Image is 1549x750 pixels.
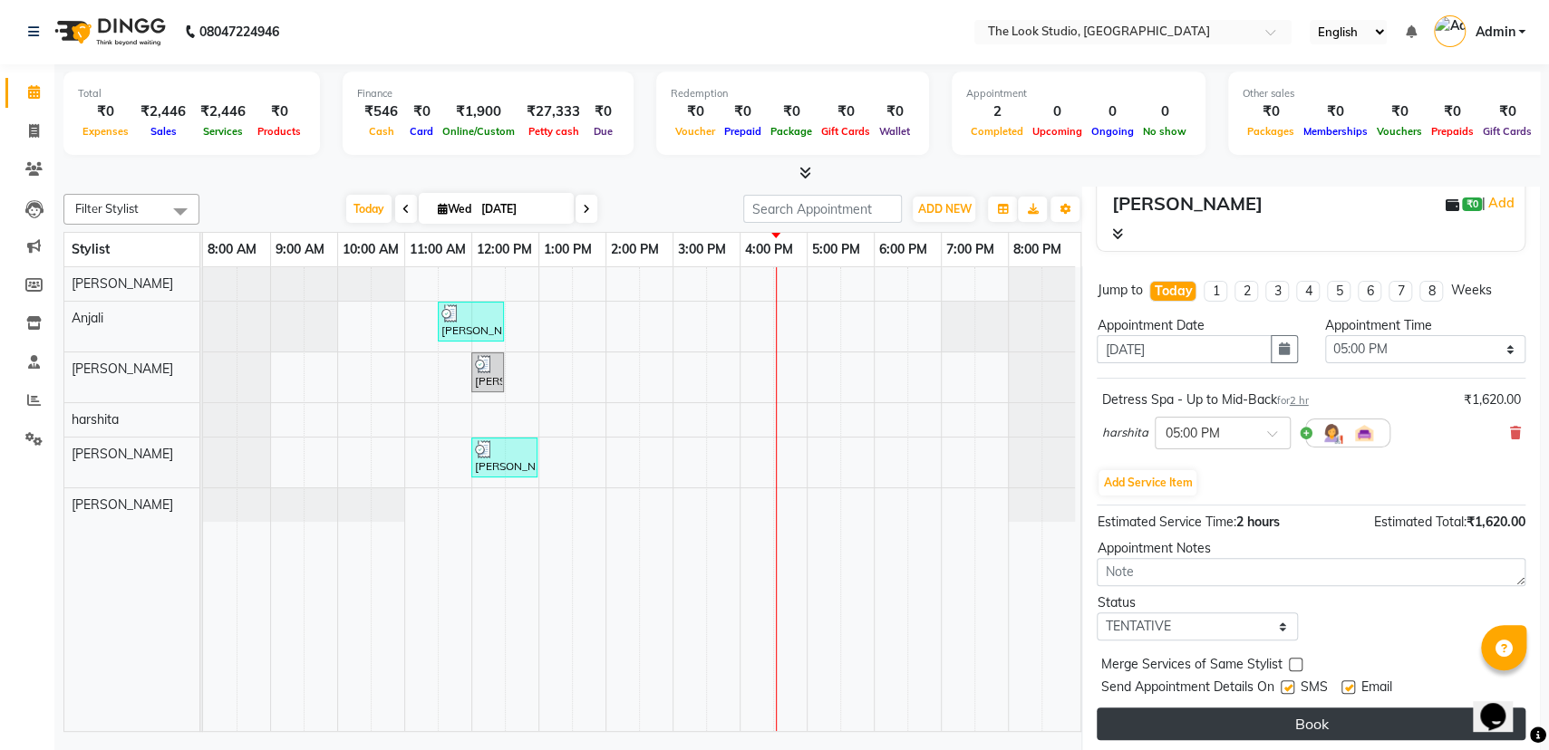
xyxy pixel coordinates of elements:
[1374,514,1467,530] span: Estimated Total:
[875,236,932,263] a: 6:00 PM
[1097,593,1297,612] div: Status
[1243,86,1536,101] div: Other sales
[405,125,438,138] span: Card
[1100,655,1282,678] span: Merge Services of Same Stylist
[1101,424,1147,442] span: harshita
[1235,514,1279,530] span: 2 hours
[875,125,915,138] span: Wallet
[1028,101,1087,122] div: 0
[72,241,110,257] span: Stylist
[78,125,133,138] span: Expenses
[203,236,261,263] a: 8:00 AM
[1478,101,1536,122] div: ₹0
[1028,125,1087,138] span: Upcoming
[1467,514,1525,530] span: ₹1,620.00
[1138,125,1191,138] span: No show
[72,275,173,292] span: [PERSON_NAME]
[817,101,875,122] div: ₹0
[346,195,392,223] span: Today
[199,6,279,57] b: 08047224946
[1154,282,1192,301] div: Today
[1464,390,1521,409] div: ₹1,620.00
[1243,101,1299,122] div: ₹0
[1482,192,1517,214] span: |
[72,446,173,462] span: [PERSON_NAME]
[1087,101,1138,122] div: 0
[1427,125,1478,138] span: Prepaids
[72,361,173,377] span: [PERSON_NAME]
[1097,539,1525,558] div: Appointment Notes
[808,236,865,263] a: 5:00 PM
[1419,281,1443,302] li: 8
[1486,192,1517,214] a: Add
[671,125,720,138] span: Voucher
[472,236,537,263] a: 12:00 PM
[942,236,999,263] a: 7:00 PM
[253,125,305,138] span: Products
[1204,281,1227,302] li: 1
[1358,281,1381,302] li: 6
[438,125,519,138] span: Online/Custom
[1009,236,1066,263] a: 8:00 PM
[671,86,915,101] div: Redemption
[1327,281,1351,302] li: 5
[1097,707,1525,740] button: Book
[476,196,566,223] input: 2025-09-03
[720,125,766,138] span: Prepaid
[1450,281,1491,300] div: Weeks
[72,496,173,513] span: [PERSON_NAME]
[1234,281,1258,302] li: 2
[133,101,193,122] div: ₹2,446
[1265,281,1289,302] li: 3
[1276,394,1308,407] small: for
[1478,125,1536,138] span: Gift Cards
[1097,335,1271,363] input: yyyy-mm-dd
[917,202,971,216] span: ADD NEW
[405,236,470,263] a: 11:00 AM
[741,236,798,263] a: 4:00 PM
[193,101,253,122] div: ₹2,446
[1325,316,1525,335] div: Appointment Time
[606,236,663,263] a: 2:00 PM
[875,101,915,122] div: ₹0
[766,101,817,122] div: ₹0
[1434,15,1466,47] img: Admin
[338,236,403,263] a: 10:00 AM
[46,6,170,57] img: logo
[1299,125,1372,138] span: Memberships
[75,201,139,216] span: Filter Stylist
[1296,281,1320,302] li: 4
[271,236,329,263] a: 9:00 AM
[72,310,103,326] span: Anjali
[440,304,502,339] div: [PERSON_NAME], TK01, 11:30 AM-12:30 PM, Facial - Tan Expert
[357,101,405,122] div: ₹546
[357,86,619,101] div: Finance
[913,197,975,222] button: ADD NEW
[817,125,875,138] span: Gift Cards
[78,86,305,101] div: Total
[1099,470,1196,495] button: Add Service Item
[1111,190,1262,217] div: [PERSON_NAME]
[1097,316,1297,335] div: Appointment Date
[671,101,720,122] div: ₹0
[966,125,1028,138] span: Completed
[966,101,1028,122] div: 2
[673,236,731,263] a: 3:00 PM
[1427,101,1478,122] div: ₹0
[253,101,305,122] div: ₹0
[1321,422,1342,444] img: Hairdresser.png
[1372,101,1427,122] div: ₹0
[1353,422,1375,444] img: Interior.png
[1097,514,1235,530] span: Estimated Service Time:
[1372,125,1427,138] span: Vouchers
[743,195,902,223] input: Search Appointment
[1101,390,1308,409] div: Detress Spa - Up to Mid-Back
[766,125,817,138] span: Package
[433,202,476,216] span: Wed
[1087,125,1138,138] span: Ongoing
[1100,678,1273,700] span: Send Appointment Details On
[1389,281,1412,302] li: 7
[405,101,438,122] div: ₹0
[364,125,399,138] span: Cash
[1289,394,1308,407] span: 2 hr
